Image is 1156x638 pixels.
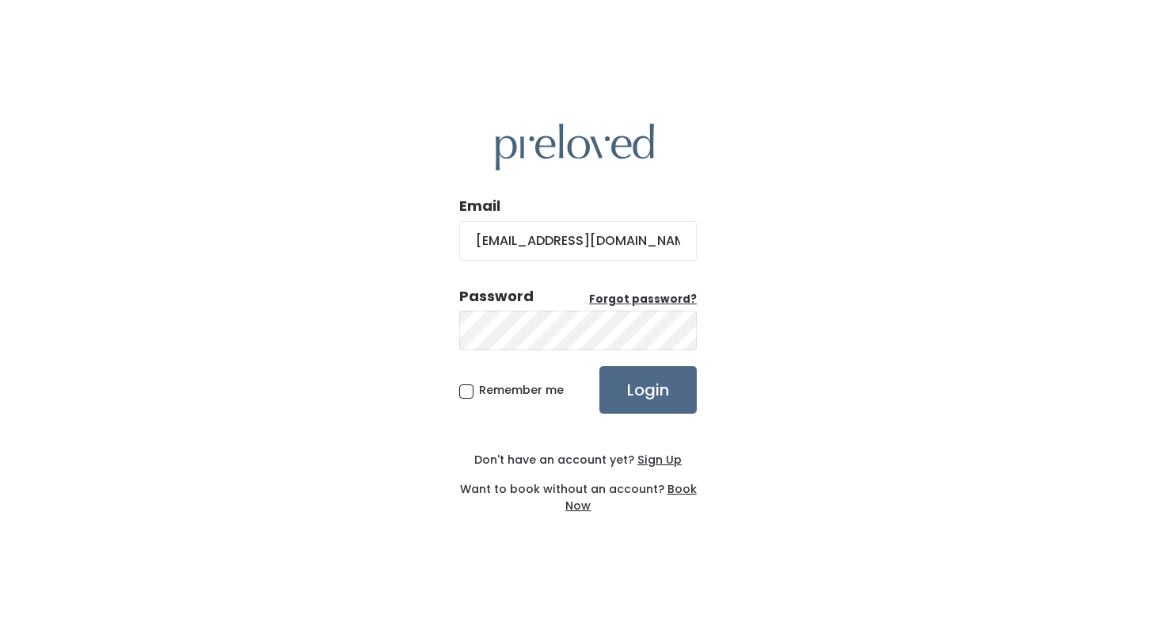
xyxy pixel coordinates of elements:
[459,286,534,307] div: Password
[599,366,697,414] input: Login
[565,481,697,514] a: Book Now
[589,292,697,308] a: Forgot password?
[479,382,564,398] span: Remember me
[459,452,697,468] div: Don't have an account yet?
[637,452,682,468] u: Sign Up
[459,468,697,514] div: Want to book without an account?
[459,196,500,216] label: Email
[496,124,654,170] img: preloved logo
[634,452,682,468] a: Sign Up
[589,292,697,307] u: Forgot password?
